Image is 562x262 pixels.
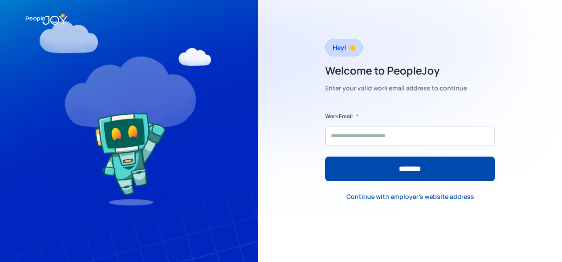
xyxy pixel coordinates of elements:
[325,112,495,181] form: Form
[339,188,481,206] a: Continue with employer's website address
[325,64,467,78] h2: Welcome to PeopleJoy
[325,112,353,121] label: Work Email
[333,41,355,54] div: Hey! 👋
[325,82,467,94] div: Enter your valid work email address to continue
[346,192,474,201] div: Continue with employer's website address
